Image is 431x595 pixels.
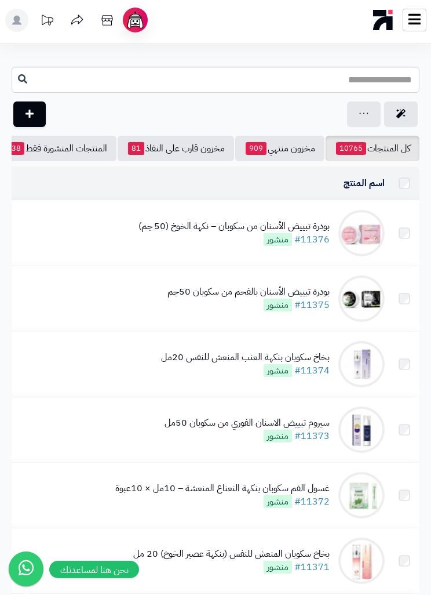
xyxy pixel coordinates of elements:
img: غسول الفم سكوبان بنكهة النعناع المنعشة – 10مل × 10عبوة [338,472,385,518]
a: #11372 [294,495,330,509]
a: #11371 [294,560,330,574]
span: منشور [264,364,292,377]
div: بخاخ سكوبان بنكهة العنب المنعش للنفس 20مل [161,351,330,364]
img: بودرة تبييض الأسنان بالفحم من سكوبان 50جم [338,275,385,322]
a: اسم المنتج [344,176,385,190]
a: #11376 [294,233,330,246]
span: منشور [264,561,292,574]
a: #11374 [294,364,330,378]
span: منشور [264,299,292,311]
a: كل المنتجات10765 [326,136,419,161]
div: بودرة تبييض الأسنان من سكوبان – نكهة الخوخ (50 جم) [138,220,330,233]
a: مخزون منتهي909 [235,136,324,161]
span: منشور [264,495,292,508]
div: غسول الفم سكوبان بنكهة النعناع المنعشة – 10مل × 10عبوة [115,482,330,495]
span: منشور [264,233,292,246]
span: 10765 [336,142,366,155]
img: سيروم تبييض الاسنان الفوري من سكوبان 50مل [338,407,385,453]
div: بخاخ سكوبان المنعش للنفس (بنكهة عصير الخوخ) 20 مل [133,547,330,561]
a: #11375 [294,298,330,312]
div: بودرة تبييض الأسنان بالفحم من سكوبان 50جم [167,285,330,299]
img: بودرة تبييض الأسنان من سكوبان – نكهة الخوخ (50 جم) [338,210,385,256]
img: logo-mobile.png [373,7,393,33]
a: مخزون قارب على النفاذ81 [118,136,234,161]
span: 909 [246,142,266,155]
img: بخاخ سكوبان بنكهة العنب المنعش للنفس 20مل [338,341,385,387]
div: سيروم تبييض الاسنان الفوري من سكوبان 50مل [165,416,330,430]
span: 81 [128,142,144,155]
img: بخاخ سكوبان المنعش للنفس (بنكهة عصير الخوخ) 20 مل [338,538,385,584]
span: منشور [264,430,292,442]
a: تحديثات المنصة [32,9,61,35]
a: #11373 [294,429,330,443]
img: ai-face.png [125,10,145,30]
